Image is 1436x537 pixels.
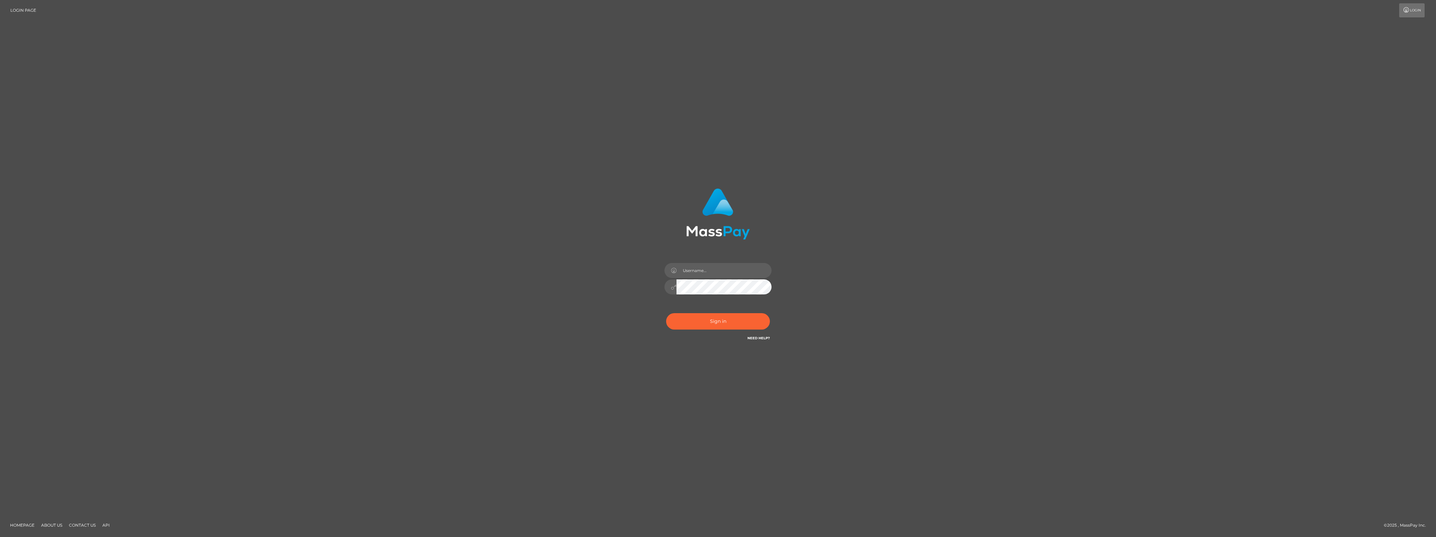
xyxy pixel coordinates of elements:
a: About Us [38,520,65,530]
a: Login Page [10,3,36,17]
a: API [100,520,112,530]
input: Username... [676,263,772,278]
a: Need Help? [747,336,770,340]
a: Homepage [7,520,37,530]
button: Sign in [666,313,770,330]
div: © 2025 , MassPay Inc. [1384,522,1431,529]
img: MassPay Login [686,188,750,240]
a: Contact Us [66,520,98,530]
a: Login [1399,3,1425,17]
